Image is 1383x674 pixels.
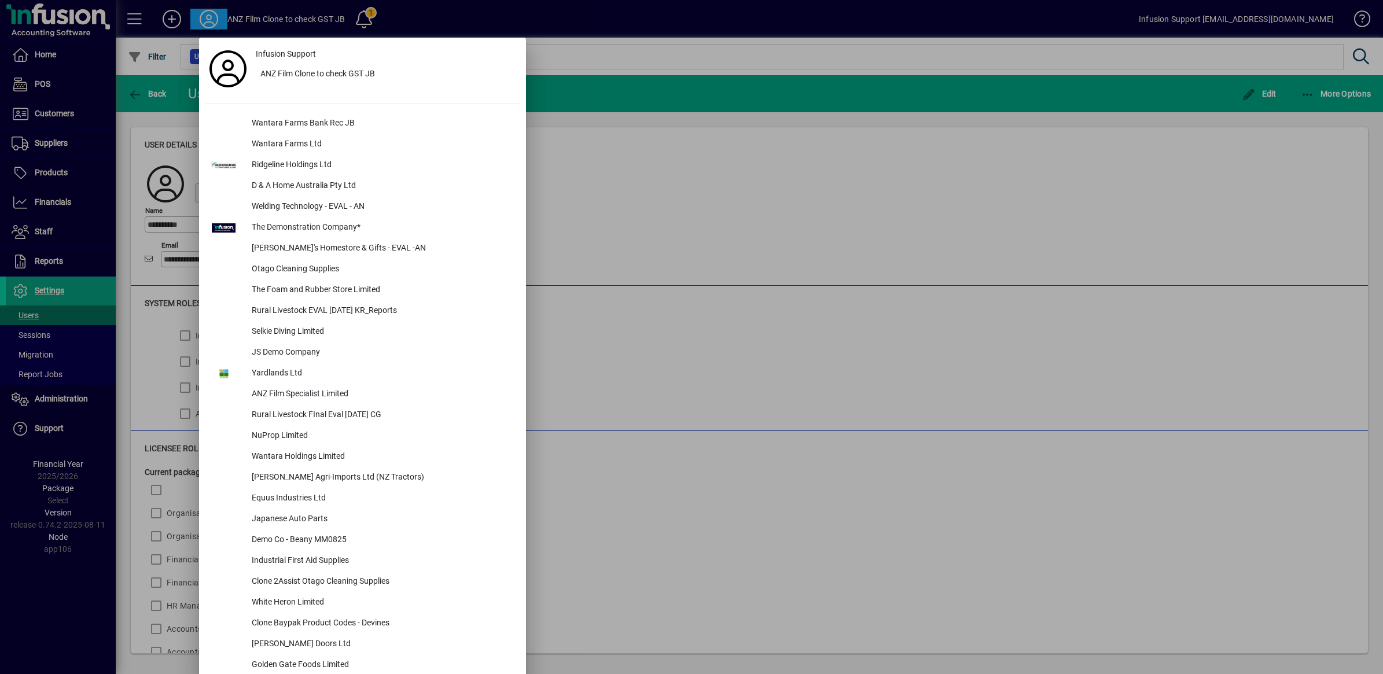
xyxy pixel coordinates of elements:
button: Otago Cleaning Supplies [205,259,520,280]
div: Clone Baypak Product Codes - Devines [242,613,520,634]
div: JS Demo Company [242,342,520,363]
div: Demo Co - Beany MM0825 [242,530,520,551]
div: Industrial First Aid Supplies [242,551,520,572]
div: Wantara Farms Ltd [242,134,520,155]
button: Selkie Diving Limited [205,322,520,342]
button: Wantara Holdings Limited [205,447,520,467]
div: Ridgeline Holdings Ltd [242,155,520,176]
div: The Foam and Rubber Store Limited [242,280,520,301]
div: Wantara Farms Bank Rec JB [242,113,520,134]
a: Profile [205,58,251,79]
div: [PERSON_NAME] Agri-Imports Ltd (NZ Tractors) [242,467,520,488]
button: White Heron Limited [205,592,520,613]
div: Clone 2Assist Otago Cleaning Supplies [242,572,520,592]
span: Infusion Support [256,48,316,60]
button: Japanese Auto Parts [205,509,520,530]
div: NuProp Limited [242,426,520,447]
button: JS Demo Company [205,342,520,363]
div: Yardlands Ltd [242,363,520,384]
a: Infusion Support [251,43,520,64]
div: Wantara Holdings Limited [242,447,520,467]
div: Japanese Auto Parts [242,509,520,530]
div: Welding Technology - EVAL - AN [242,197,520,218]
button: ANZ Film Clone to check GST JB [251,64,520,85]
button: NuProp Limited [205,426,520,447]
button: Industrial First Aid Supplies [205,551,520,572]
button: [PERSON_NAME] Agri-Imports Ltd (NZ Tractors) [205,467,520,488]
button: Wantara Farms Bank Rec JB [205,113,520,134]
button: [PERSON_NAME] Doors Ltd [205,634,520,655]
div: Equus Industries Ltd [242,488,520,509]
div: Otago Cleaning Supplies [242,259,520,280]
button: ANZ Film Specialist Limited [205,384,520,405]
div: D & A Home Australia Pty Ltd [242,176,520,197]
button: Rural Livestock EVAL [DATE] KR_Reports [205,301,520,322]
button: [PERSON_NAME]'s Homestore & Gifts - EVAL -AN [205,238,520,259]
button: Ridgeline Holdings Ltd [205,155,520,176]
button: D & A Home Australia Pty Ltd [205,176,520,197]
div: ANZ Film Specialist Limited [242,384,520,405]
div: [PERSON_NAME] Doors Ltd [242,634,520,655]
div: [PERSON_NAME]'s Homestore & Gifts - EVAL -AN [242,238,520,259]
button: The Foam and Rubber Store Limited [205,280,520,301]
div: The Demonstration Company* [242,218,520,238]
div: White Heron Limited [242,592,520,613]
button: Equus Industries Ltd [205,488,520,509]
button: Wantara Farms Ltd [205,134,520,155]
button: Welding Technology - EVAL - AN [205,197,520,218]
button: Clone Baypak Product Codes - Devines [205,613,520,634]
button: Clone 2Assist Otago Cleaning Supplies [205,572,520,592]
button: Rural Livestock FInal Eval [DATE] CG [205,405,520,426]
div: Selkie Diving Limited [242,322,520,342]
div: Rural Livestock FInal Eval [DATE] CG [242,405,520,426]
button: The Demonstration Company* [205,218,520,238]
button: Demo Co - Beany MM0825 [205,530,520,551]
button: Yardlands Ltd [205,363,520,384]
div: Rural Livestock EVAL [DATE] KR_Reports [242,301,520,322]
